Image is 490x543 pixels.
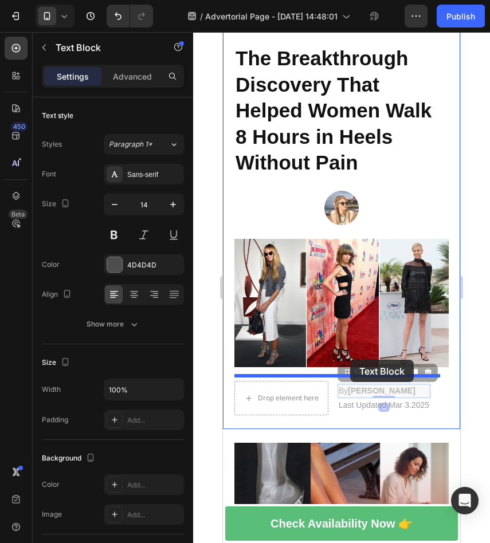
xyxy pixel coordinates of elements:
[56,41,153,54] p: Text Block
[87,318,140,330] div: Show more
[42,169,56,179] div: Font
[9,210,28,219] div: Beta
[42,111,73,121] div: Text style
[42,509,62,520] div: Image
[104,134,184,155] button: Paragraph 1*
[200,10,203,22] span: /
[113,70,152,82] p: Advanced
[223,32,460,543] iframe: Design area
[42,287,74,302] div: Align
[107,5,153,27] div: Undo/Redo
[127,260,181,270] div: 4D4D4D
[205,10,338,22] span: Advertorial Page - [DATE] 14:48:01
[127,510,181,520] div: Add...
[57,70,89,82] p: Settings
[127,415,181,426] div: Add...
[127,170,181,180] div: Sans-serif
[42,384,61,395] div: Width
[42,479,60,490] div: Color
[127,480,181,490] div: Add...
[42,415,68,425] div: Padding
[104,379,183,400] input: Auto
[451,487,479,514] div: Open Intercom Messenger
[42,451,97,466] div: Background
[42,314,184,335] button: Show more
[42,355,72,371] div: Size
[42,139,62,149] div: Styles
[446,10,475,22] div: Publish
[437,5,485,27] button: Publish
[42,196,72,212] div: Size
[109,139,152,149] span: Paragraph 1*
[11,122,28,131] div: 450
[42,259,60,270] div: Color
